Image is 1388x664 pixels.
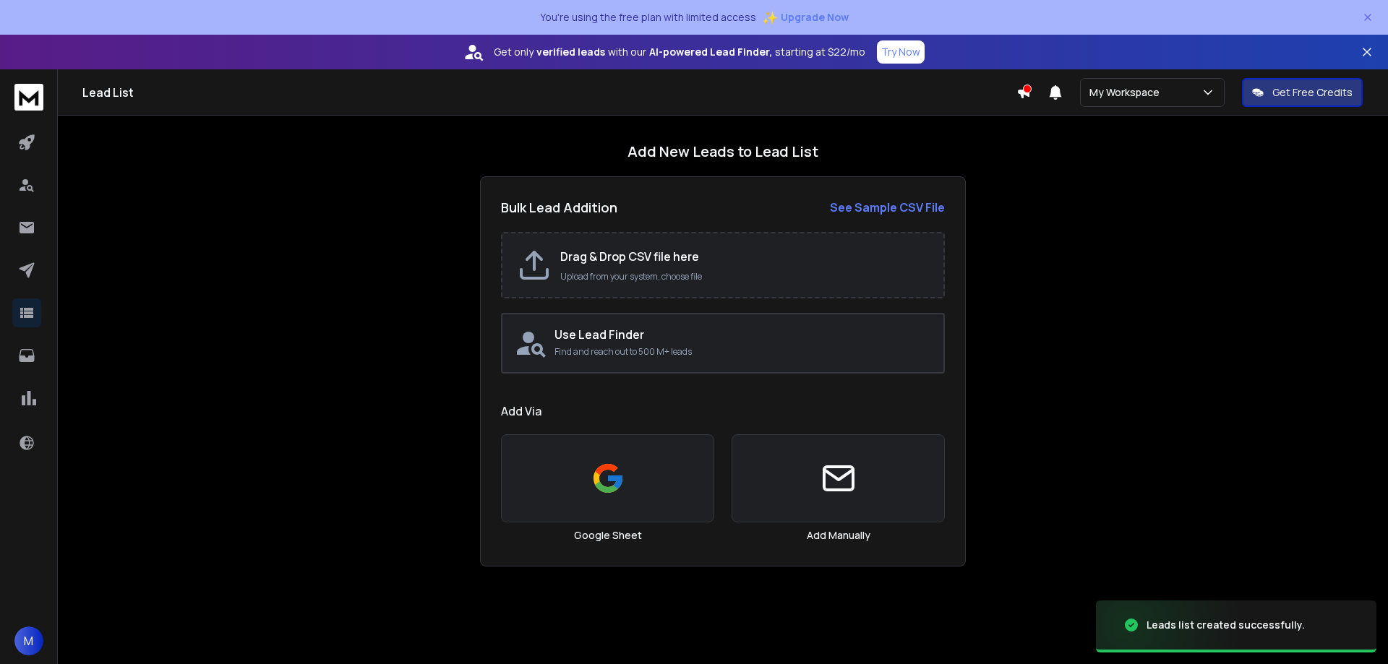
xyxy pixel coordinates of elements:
h2: Drag & Drop CSV file here [560,248,929,265]
h2: Use Lead Finder [554,326,932,343]
p: Try Now [881,45,920,59]
strong: AI-powered Lead Finder, [649,45,772,59]
p: Get only with our starting at $22/mo [494,45,865,59]
p: Get Free Credits [1272,85,1353,100]
h2: Bulk Lead Addition [501,197,617,217]
p: Find and reach out to 500 M+ leads [554,346,932,358]
p: You're using the free plan with limited access [540,10,756,25]
a: See Sample CSV File [830,199,945,216]
h1: Add Via [501,402,945,420]
span: ✨ [762,7,778,27]
button: Try Now [877,40,925,64]
img: logo [14,84,43,111]
button: Get Free Credits [1242,78,1363,107]
span: Upgrade Now [781,10,849,25]
strong: verified leads [536,45,605,59]
button: M [14,626,43,655]
p: Upload from your system, choose file [560,271,929,283]
strong: See Sample CSV File [830,199,945,215]
h1: Lead List [82,84,1016,101]
p: My Workspace [1089,85,1165,100]
h3: Add Manually [807,528,870,543]
h3: Google Sheet [574,528,642,543]
div: Leads list created successfully. [1147,618,1305,632]
h1: Add New Leads to Lead List [627,142,818,162]
button: ✨Upgrade Now [762,3,849,32]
